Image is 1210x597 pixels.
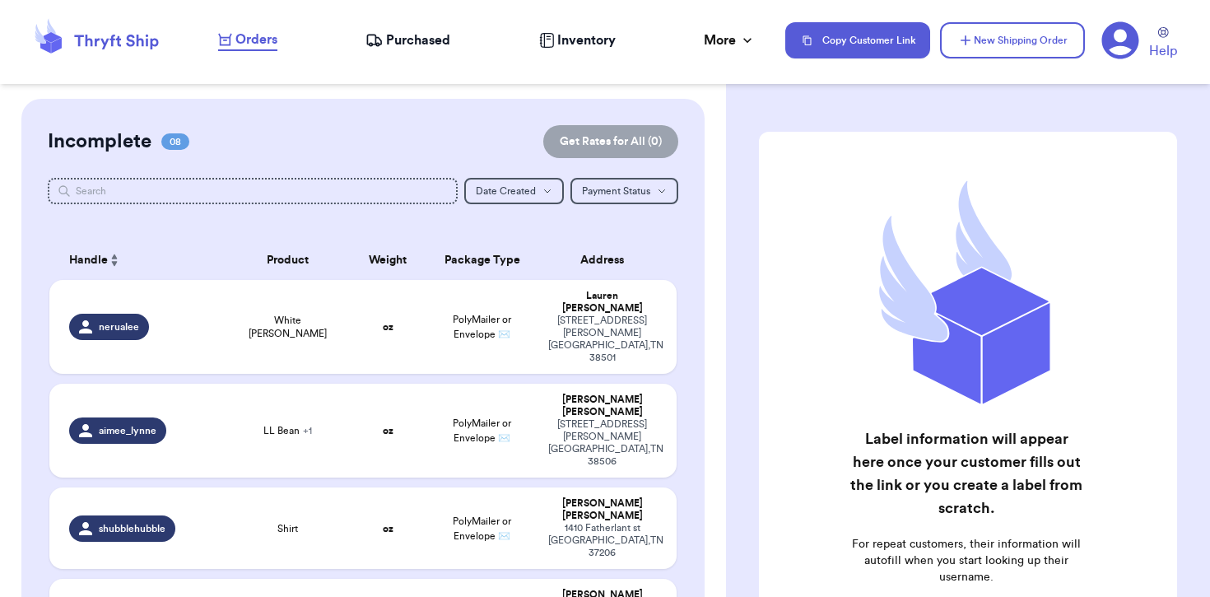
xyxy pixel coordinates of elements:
[570,178,678,204] button: Payment Status
[218,30,277,51] a: Orders
[48,178,457,204] input: Search
[69,252,108,269] span: Handle
[351,240,426,280] th: Weight
[365,30,450,50] a: Purchased
[453,315,511,339] span: PolyMailer or Envelope ✉️
[849,536,1082,585] p: For repeat customers, their information will autofill when you start looking up their username.
[548,315,656,364] div: [STREET_ADDRESS][PERSON_NAME] [GEOGRAPHIC_DATA] , TN 38501
[263,424,312,437] span: LL Bean
[557,30,616,50] span: Inventory
[383,524,393,534] strong: oz
[464,178,564,204] button: Date Created
[940,22,1085,58] button: New Shipping Order
[1149,41,1177,61] span: Help
[383,322,393,332] strong: oz
[226,240,351,280] th: Product
[548,418,656,468] div: [STREET_ADDRESS][PERSON_NAME] [GEOGRAPHIC_DATA] , TN 38506
[548,394,656,418] div: [PERSON_NAME] [PERSON_NAME]
[383,426,393,436] strong: oz
[539,30,616,50] a: Inventory
[704,30,756,50] div: More
[235,314,341,340] span: White [PERSON_NAME]
[785,22,930,58] button: Copy Customer Link
[453,418,511,443] span: PolyMailer or Envelope ✉️
[386,30,450,50] span: Purchased
[235,30,277,49] span: Orders
[99,320,139,333] span: nerualee
[1149,27,1177,61] a: Help
[582,186,650,196] span: Payment Status
[108,250,121,270] button: Sort ascending
[426,240,538,280] th: Package Type
[548,522,656,559] div: 1410 Fatherlant st [GEOGRAPHIC_DATA] , TN 37206
[99,522,165,535] span: shubblehubble
[277,522,298,535] span: Shirt
[453,516,511,541] span: PolyMailer or Envelope ✉️
[548,290,656,315] div: Lauren [PERSON_NAME]
[99,424,156,437] span: aimee_lynne
[548,497,656,522] div: [PERSON_NAME] [PERSON_NAME]
[476,186,536,196] span: Date Created
[543,125,678,158] button: Get Rates for All (0)
[849,427,1082,520] h2: Label information will appear here once your customer fills out the link or you create a label fr...
[48,128,151,155] h2: Incomplete
[303,426,312,436] span: + 1
[538,240,676,280] th: Address
[161,133,189,150] span: 08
